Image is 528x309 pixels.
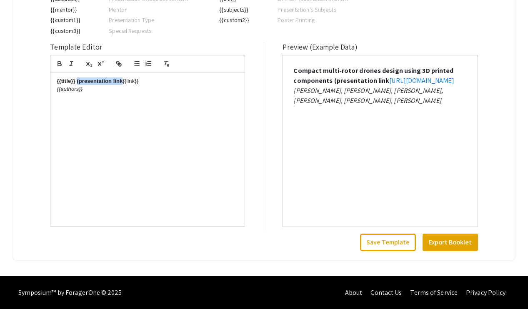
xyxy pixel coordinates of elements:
td: {{custom2}} [219,15,277,25]
td: {{subjects}} [219,4,277,15]
td: {{mentor}} [50,4,108,15]
td: {{custom1}} [50,15,108,25]
a: Privacy Policy [466,288,505,297]
td: Poster Printing [277,15,383,25]
button: Save Template [360,234,416,251]
em: {{authors}} [57,86,83,92]
td: Special Requests [108,25,215,36]
strong: {{title}} (presentation link [57,78,123,84]
button: Export Booklet [423,234,478,251]
iframe: Chat [6,272,35,303]
td: Presentation Type [108,15,215,25]
p: {{link}} [57,77,238,85]
a: About [345,288,363,297]
a: Terms of Service [410,288,458,297]
a: Contact Us [370,288,402,297]
a: [URL][DOMAIN_NAME] [389,76,454,85]
td: Mentor [108,4,215,15]
td: Presentation's Subjects [277,4,383,15]
strong: Compact multi-rotor drones design using 3D printed components (presentation link [293,66,453,85]
em: [PERSON_NAME], [PERSON_NAME], [PERSON_NAME], [PERSON_NAME], [PERSON_NAME], [PERSON_NAME] [293,86,443,105]
h2: Preview (Example Data) [283,42,478,52]
td: {{custom3}} [50,25,108,36]
h2: Template Editor [50,42,245,52]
